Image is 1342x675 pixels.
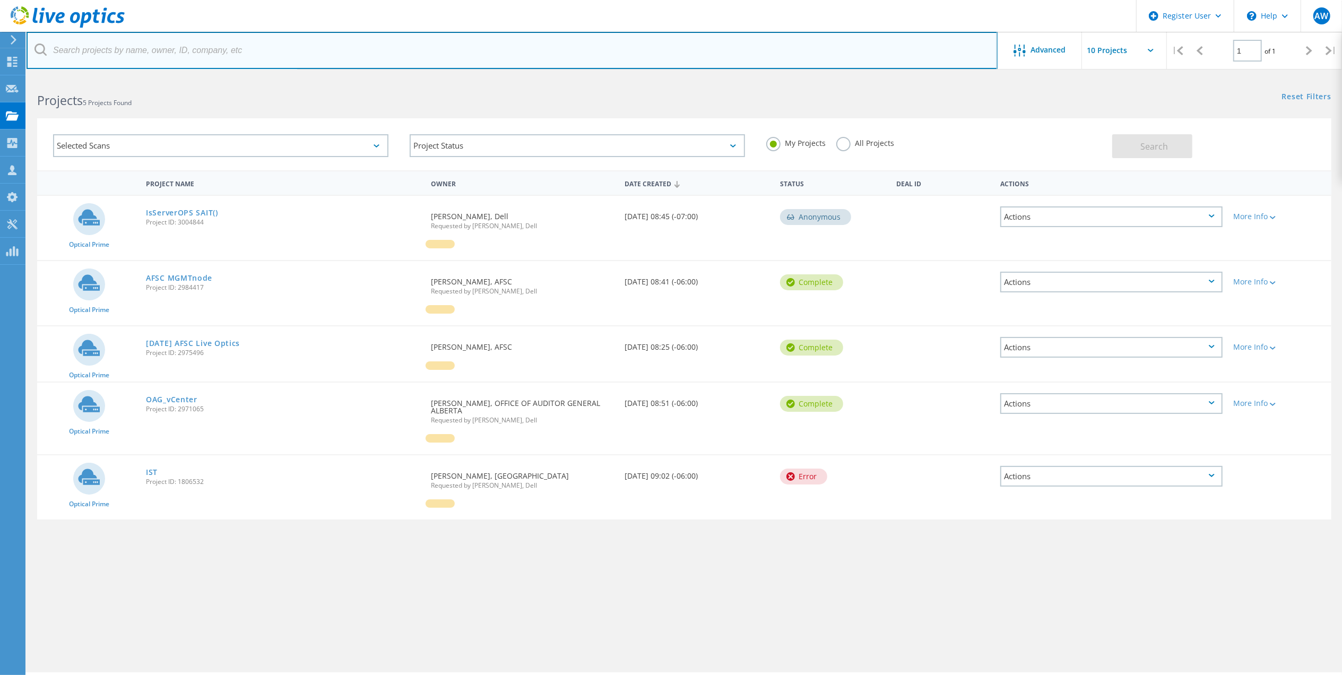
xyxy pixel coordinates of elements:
[780,209,851,225] div: Anonymous
[620,383,775,418] div: [DATE] 08:51 (-06:00)
[1112,134,1192,158] button: Search
[431,482,614,489] span: Requested by [PERSON_NAME], Dell
[1233,213,1326,220] div: More Info
[426,326,620,361] div: [PERSON_NAME], AFSC
[146,350,420,356] span: Project ID: 2975496
[146,479,420,485] span: Project ID: 1806532
[37,92,83,109] b: Projects
[431,223,614,229] span: Requested by [PERSON_NAME], Dell
[146,469,158,476] a: IST
[1167,32,1189,70] div: |
[836,137,894,147] label: All Projects
[780,340,843,356] div: Complete
[780,469,827,484] div: Error
[620,261,775,296] div: [DATE] 08:41 (-06:00)
[780,274,843,290] div: Complete
[1000,272,1223,292] div: Actions
[1233,400,1326,407] div: More Info
[141,173,426,193] div: Project Name
[620,173,775,193] div: Date Created
[766,137,826,147] label: My Projects
[146,274,212,282] a: AFSC MGMTnode
[780,396,843,412] div: Complete
[1000,393,1223,414] div: Actions
[426,261,620,305] div: [PERSON_NAME], AFSC
[410,134,745,157] div: Project Status
[426,455,620,499] div: [PERSON_NAME], [GEOGRAPHIC_DATA]
[146,340,240,347] a: [DATE] AFSC Live Optics
[426,196,620,240] div: [PERSON_NAME], Dell
[1000,337,1223,358] div: Actions
[146,406,420,412] span: Project ID: 2971065
[1320,32,1342,70] div: |
[146,209,218,217] a: IsServerOPS SAIT()
[1247,11,1257,21] svg: \n
[620,196,775,231] div: [DATE] 08:45 (-07:00)
[69,241,109,248] span: Optical Prime
[995,173,1228,193] div: Actions
[69,307,109,313] span: Optical Prime
[1282,93,1331,102] a: Reset Filters
[69,428,109,435] span: Optical Prime
[146,396,197,403] a: OAG_vCenter
[620,326,775,361] div: [DATE] 08:25 (-06:00)
[146,284,420,291] span: Project ID: 2984417
[69,372,109,378] span: Optical Prime
[27,32,998,69] input: Search projects by name, owner, ID, company, etc
[426,173,620,193] div: Owner
[83,98,132,107] span: 5 Projects Found
[1000,206,1223,227] div: Actions
[431,417,614,423] span: Requested by [PERSON_NAME], Dell
[146,219,420,226] span: Project ID: 3004844
[69,501,109,507] span: Optical Prime
[891,173,995,193] div: Deal Id
[1233,343,1326,351] div: More Info
[1031,46,1066,54] span: Advanced
[1233,278,1326,285] div: More Info
[11,22,125,30] a: Live Optics Dashboard
[620,455,775,490] div: [DATE] 09:02 (-06:00)
[1314,12,1328,20] span: AW
[53,134,388,157] div: Selected Scans
[1000,466,1223,487] div: Actions
[426,383,620,434] div: [PERSON_NAME], OFFICE OF AUDITOR GENERAL ALBERTA
[775,173,891,193] div: Status
[431,288,614,295] span: Requested by [PERSON_NAME], Dell
[1140,141,1168,152] span: Search
[1265,47,1276,56] span: of 1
